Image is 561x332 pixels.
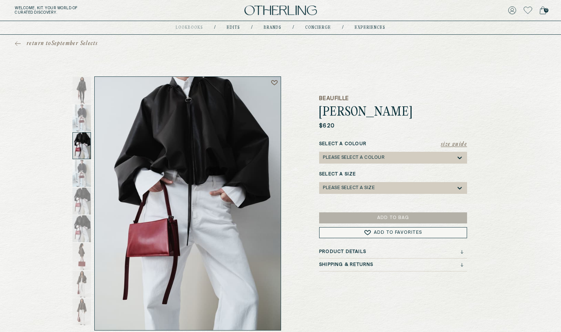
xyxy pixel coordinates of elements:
[72,243,91,270] img: Thumbnail 7
[342,25,344,31] div: /
[319,106,467,119] h1: [PERSON_NAME]
[95,77,281,330] img: Tadao Jacket
[319,249,366,254] h3: Product Details
[355,26,385,30] a: experiences
[72,188,91,215] img: Thumbnail 5
[323,155,385,160] div: Please select a Colour
[214,25,216,31] div: /
[319,95,467,102] h5: Beaufille
[264,26,281,30] a: Brands
[319,227,467,238] button: Add to Favorites
[72,271,91,298] img: Thumbnail 8
[540,5,546,16] a: 0
[319,171,467,178] label: Select a Size
[544,8,548,13] span: 0
[305,26,331,30] a: concierge
[27,40,98,47] span: return to September Selects
[72,160,91,187] img: Thumbnail 4
[72,298,91,325] img: Thumbnail 9
[441,141,467,148] button: Size Guide
[323,185,375,191] div: Please select a Size
[176,26,203,30] a: lookbooks
[72,105,91,131] img: Thumbnail 2
[15,6,174,15] h5: Welcome, Kit . Your world of curated discovery.
[227,26,240,30] a: Edits
[15,40,98,47] a: return toSeptember Selects
[72,77,91,104] img: Thumbnail 1
[319,122,335,130] p: $620
[293,25,294,31] div: /
[72,215,91,242] img: Thumbnail 6
[374,230,422,235] span: Add to Favorites
[319,262,374,267] h3: Shipping & Returns
[251,25,253,31] div: /
[319,141,467,147] label: Select a Colour
[319,212,467,223] button: Add to Bag
[244,6,317,16] img: logo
